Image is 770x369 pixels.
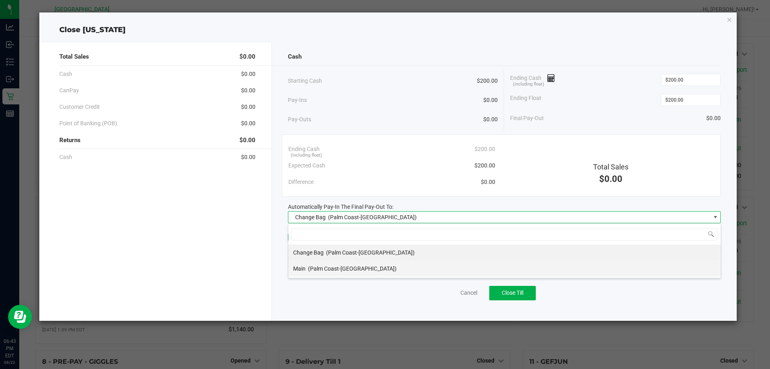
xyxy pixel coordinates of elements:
span: $0.00 [483,115,498,124]
span: $200.00 [477,77,498,85]
span: $200.00 [474,145,495,153]
span: (Palm Coast-[GEOGRAPHIC_DATA]) [328,214,417,220]
span: Automatically Pay-In The Final Pay-Out To: [288,204,393,210]
button: Close Till [489,286,536,300]
span: Expected Cash [288,161,325,170]
span: $0.00 [483,96,498,104]
span: $0.00 [706,114,721,122]
span: CanPay [59,86,79,95]
span: $0.00 [239,136,255,145]
span: $0.00 [599,174,622,184]
span: Cash [59,153,72,161]
span: Cash [59,70,72,78]
span: $0.00 [241,103,255,111]
span: (including float) [513,81,544,88]
span: Difference [288,178,314,186]
span: (including float) [291,152,322,159]
span: Change Bag [295,214,326,220]
a: Cancel [460,289,477,297]
iframe: Resource center [8,305,32,329]
span: Total Sales [593,163,628,171]
span: Close Till [502,289,523,296]
span: $200.00 [474,161,495,170]
span: $0.00 [241,119,255,128]
span: Pay-Outs [288,115,311,124]
span: Ending Cash [510,74,555,86]
span: Pay-Ins [288,96,307,104]
div: Returns [59,132,255,149]
span: Customer Credit [59,103,100,111]
span: Main [293,265,306,272]
span: Cash [288,52,302,61]
span: $0.00 [241,86,255,95]
span: (Palm Coast-[GEOGRAPHIC_DATA]) [326,249,415,256]
span: $0.00 [481,178,495,186]
span: Final Pay-Out [510,114,544,122]
span: (Palm Coast-[GEOGRAPHIC_DATA]) [308,265,397,272]
span: $0.00 [241,153,255,161]
span: Point of Banking (POB) [59,119,117,128]
span: Total Sales [59,52,89,61]
span: Ending Cash [288,145,320,153]
span: Ending Float [510,94,541,106]
span: Change Bag [293,249,324,256]
span: Starting Cash [288,77,322,85]
div: Close [US_STATE] [39,24,737,35]
span: $0.00 [239,52,255,61]
span: $0.00 [241,70,255,78]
